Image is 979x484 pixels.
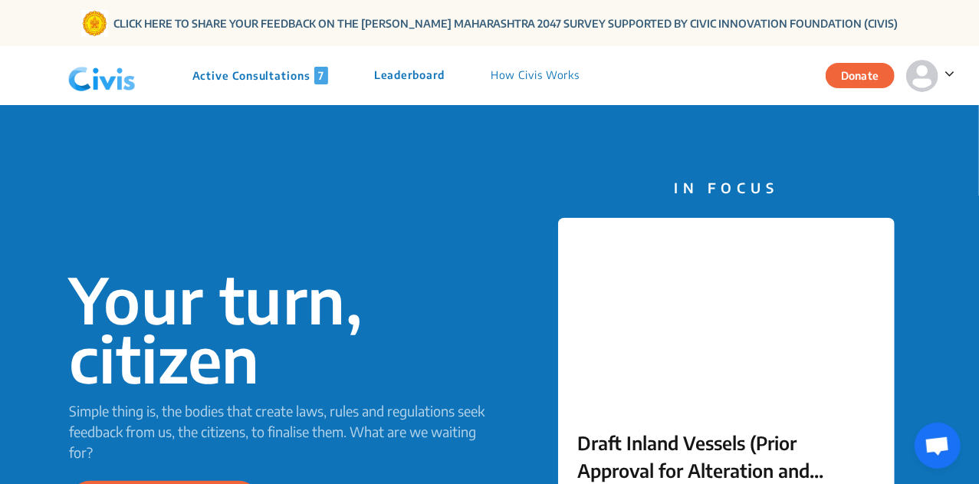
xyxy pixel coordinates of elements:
p: Simple thing is, the bodies that create laws, rules and regulations seek feedback from us, the ci... [69,400,490,463]
span: 7 [314,67,328,84]
img: navlogo.png [62,53,142,99]
a: CLICK HERE TO SHARE YOUR FEEDBACK ON THE [PERSON_NAME] MAHARASHTRA 2047 SURVEY SUPPORTED BY CIVIC... [114,15,899,31]
p: Your turn, citizen [69,270,490,388]
p: How Civis Works [491,67,580,84]
p: IN FOCUS [558,177,895,198]
p: Active Consultations [192,67,328,84]
img: person-default.svg [906,60,938,92]
p: Leaderboard [374,67,445,84]
a: Donate [826,67,906,82]
a: Open chat [915,423,961,469]
p: Draft Inland Vessels (Prior Approval for Alteration and Modification) Rules, 2025 [577,429,876,484]
img: Gom Logo [81,10,108,37]
button: Donate [826,63,895,88]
